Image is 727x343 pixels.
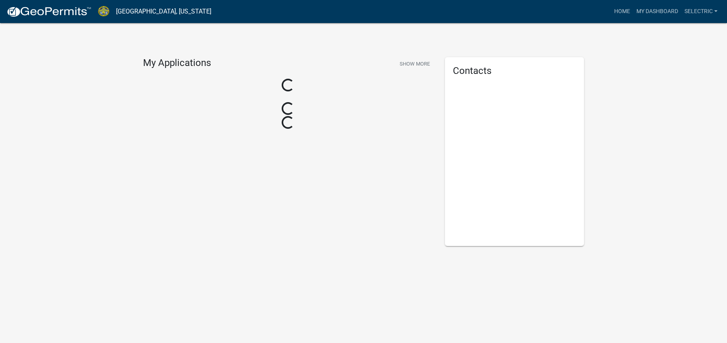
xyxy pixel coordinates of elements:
a: Selectric [681,4,721,19]
img: Jasper County, South Carolina [98,6,110,17]
a: [GEOGRAPHIC_DATA], [US_STATE] [116,5,211,18]
h4: My Applications [143,57,211,69]
a: Home [611,4,633,19]
a: My Dashboard [633,4,681,19]
button: Show More [396,57,433,70]
h5: Contacts [453,65,576,77]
